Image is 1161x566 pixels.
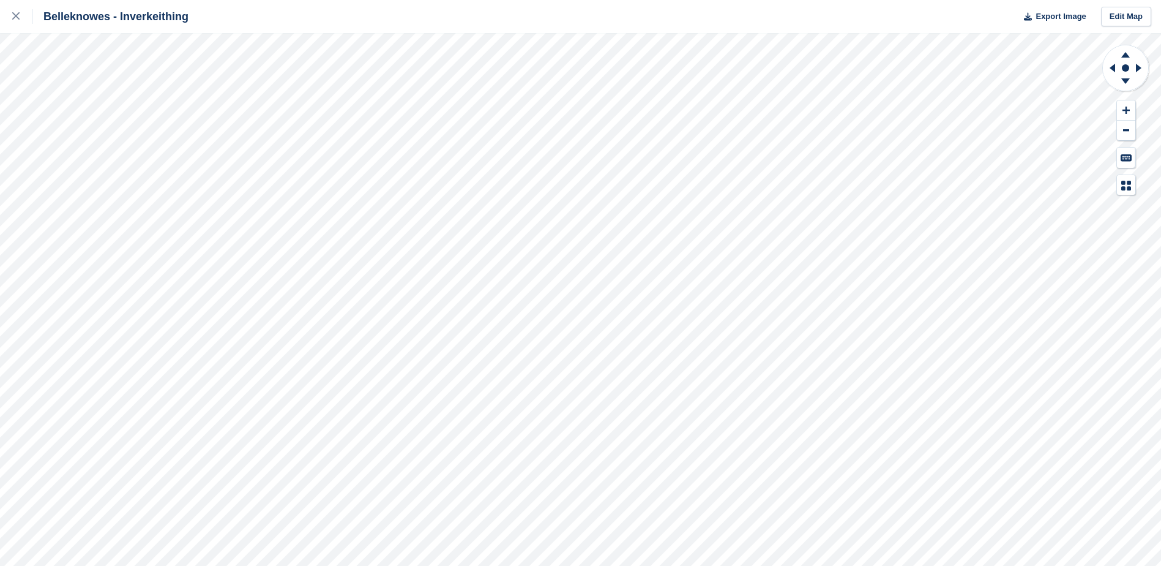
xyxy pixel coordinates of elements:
button: Zoom Out [1117,121,1135,141]
div: Belleknowes - Inverkeithing [32,9,189,24]
button: Map Legend [1117,175,1135,195]
button: Zoom In [1117,100,1135,121]
button: Export Image [1017,7,1086,27]
a: Edit Map [1101,7,1151,27]
span: Export Image [1036,10,1086,23]
button: Keyboard Shortcuts [1117,148,1135,168]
